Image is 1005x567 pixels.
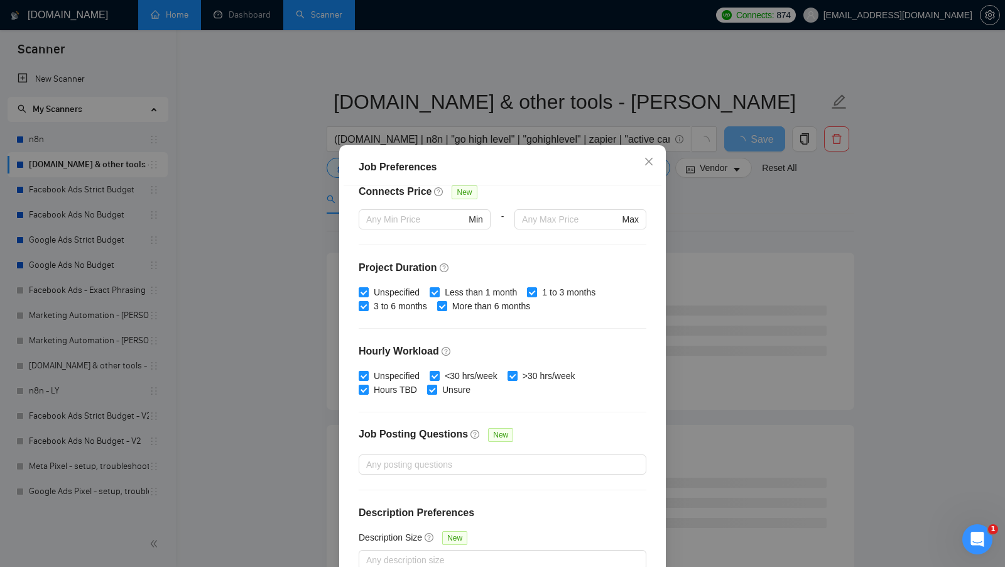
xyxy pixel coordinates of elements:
[369,369,425,383] span: Unspecified
[437,383,475,397] span: Unsure
[440,369,503,383] span: <30 hrs/week
[359,505,646,520] h4: Description Preferences
[440,263,450,273] span: question-circle
[434,187,444,197] span: question-circle
[962,524,992,554] iframe: Intercom live chat
[359,184,432,199] h4: Connects Price
[491,209,514,245] div: -
[425,532,435,542] span: question-circle
[369,299,432,313] span: 3 to 6 months
[622,212,639,226] span: Max
[359,344,646,359] h4: Hourly Workload
[369,383,422,397] span: Hours TBD
[442,531,467,545] span: New
[359,531,422,544] h5: Description Size
[442,346,452,356] span: question-circle
[359,427,468,442] h4: Job Posting Questions
[359,160,646,175] div: Job Preferences
[366,212,466,226] input: Any Min Price
[469,212,483,226] span: Min
[518,369,580,383] span: >30 hrs/week
[488,428,513,442] span: New
[988,524,998,534] span: 1
[359,260,646,275] h4: Project Duration
[447,299,536,313] span: More than 6 months
[632,145,666,179] button: Close
[522,212,619,226] input: Any Max Price
[644,157,654,167] span: close
[440,285,522,299] span: Less than 1 month
[452,185,477,199] span: New
[369,285,425,299] span: Unspecified
[537,285,600,299] span: 1 to 3 months
[470,429,481,439] span: question-circle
